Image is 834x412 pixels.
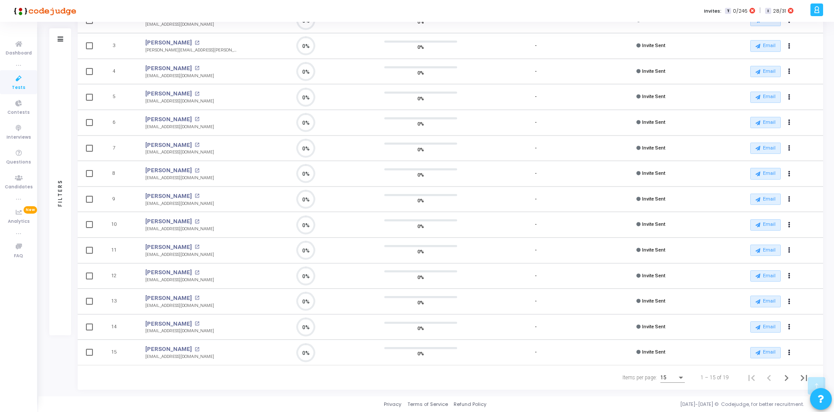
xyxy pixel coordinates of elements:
[622,374,657,381] div: Items per page:
[750,270,781,282] button: Email
[195,219,199,224] mat-icon: open_in_new
[145,328,214,334] div: [EMAIL_ADDRESS][DOMAIN_NAME]
[642,298,665,304] span: Invite Sent
[145,303,214,309] div: [EMAIL_ADDRESS][DOMAIN_NAME]
[535,196,537,203] div: -
[417,272,424,281] span: 0%
[8,218,30,225] span: Analytics
[99,263,137,289] td: 12
[145,175,214,181] div: [EMAIL_ADDRESS][DOMAIN_NAME]
[795,369,813,386] button: Last page
[783,193,796,205] button: Actions
[642,170,665,176] span: Invite Sent
[145,98,214,105] div: [EMAIL_ADDRESS][DOMAIN_NAME]
[6,50,32,57] span: Dashboard
[750,143,781,154] button: Email
[195,117,199,122] mat-icon: open_in_new
[12,84,25,92] span: Tests
[195,41,199,45] mat-icon: open_in_new
[783,40,796,52] button: Actions
[195,194,199,198] mat-icon: open_in_new
[750,219,781,231] button: Email
[99,238,137,263] td: 11
[99,187,137,212] td: 9
[783,219,796,231] button: Actions
[535,145,537,152] div: -
[145,354,214,360] div: [EMAIL_ADDRESS][DOMAIN_NAME]
[535,298,537,305] div: -
[145,141,192,150] a: [PERSON_NAME]
[535,93,537,101] div: -
[750,66,781,77] button: Email
[642,221,665,227] span: Invite Sent
[145,64,192,73] a: [PERSON_NAME]
[642,94,665,99] span: Invite Sent
[145,21,214,28] div: [EMAIL_ADDRESS][DOMAIN_NAME]
[535,170,537,177] div: -
[195,66,199,71] mat-icon: open_in_new
[660,375,667,381] span: 15
[642,17,665,23] span: Invite Sent
[704,7,721,15] label: Invites:
[750,117,781,128] button: Email
[783,168,796,180] button: Actions
[417,324,424,333] span: 0%
[145,277,214,283] div: [EMAIL_ADDRESS][DOMAIN_NAME]
[145,243,192,252] a: [PERSON_NAME]
[535,349,537,356] div: -
[99,59,137,85] td: 4
[783,347,796,359] button: Actions
[417,247,424,256] span: 0%
[642,119,665,125] span: Invite Sent
[642,68,665,74] span: Invite Sent
[535,272,537,280] div: -
[99,161,137,187] td: 8
[642,43,665,48] span: Invite Sent
[454,401,486,408] a: Refund Policy
[145,115,192,124] a: [PERSON_NAME]
[195,143,199,147] mat-icon: open_in_new
[773,7,786,15] span: 28/31
[195,245,199,249] mat-icon: open_in_new
[417,94,424,102] span: 0%
[783,91,796,103] button: Actions
[417,196,424,205] span: 0%
[486,401,823,408] div: [DATE]-[DATE] © Codejudge, for better recruitment.
[642,273,665,279] span: Invite Sent
[99,136,137,161] td: 7
[642,324,665,330] span: Invite Sent
[56,145,64,241] div: Filters
[99,314,137,340] td: 14
[99,340,137,365] td: 15
[195,321,199,326] mat-icon: open_in_new
[99,33,137,59] td: 3
[99,212,137,238] td: 10
[145,73,214,79] div: [EMAIL_ADDRESS][DOMAIN_NAME]
[145,38,192,47] a: [PERSON_NAME]
[145,201,214,207] div: [EMAIL_ADDRESS][DOMAIN_NAME]
[750,40,781,51] button: Email
[145,149,214,156] div: [EMAIL_ADDRESS][DOMAIN_NAME]
[783,321,796,333] button: Actions
[417,349,424,358] span: 0%
[145,217,192,226] a: [PERSON_NAME]
[195,168,199,173] mat-icon: open_in_new
[145,192,192,201] a: [PERSON_NAME]
[642,349,665,355] span: Invite Sent
[145,47,239,54] div: [PERSON_NAME][EMAIL_ADDRESS][PERSON_NAME][DOMAIN_NAME]
[642,145,665,151] span: Invite Sent
[733,7,748,15] span: 0/246
[145,345,192,354] a: [PERSON_NAME]
[783,244,796,256] button: Actions
[783,142,796,154] button: Actions
[417,119,424,128] span: 0%
[7,134,31,141] span: Interviews
[535,221,537,228] div: -
[750,245,781,256] button: Email
[417,43,424,51] span: 0%
[750,194,781,205] button: Email
[99,110,137,136] td: 6
[145,166,192,175] a: [PERSON_NAME]
[145,294,192,303] a: [PERSON_NAME]
[145,268,192,277] a: [PERSON_NAME]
